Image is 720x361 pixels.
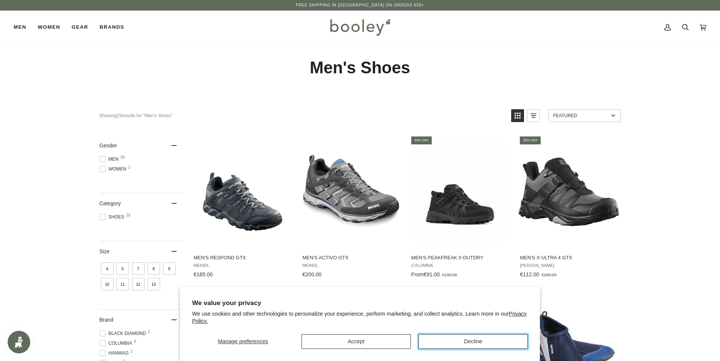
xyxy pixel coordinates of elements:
div: 30% off [411,136,432,144]
span: [PERSON_NAME] [520,263,618,268]
a: Sort options [548,109,621,122]
img: Booley [327,16,393,38]
a: View list mode [527,109,540,122]
span: €130.00 [442,273,457,277]
span: Columbia [100,340,135,347]
span: 2 [131,350,133,353]
span: Women [38,23,60,31]
span: Men [100,156,121,163]
a: Women [32,11,66,44]
a: View grid mode [511,109,524,122]
span: Size: 9 [163,262,176,275]
span: Size: 8 [148,262,160,275]
span: 29 [120,156,124,160]
span: Hanwag [100,350,131,356]
a: Privacy Policy. [192,311,527,324]
a: Men's Respond GTX [193,135,293,280]
button: Accept [302,334,411,349]
span: Men [14,23,26,31]
span: Black Diamond [100,330,148,337]
div: 30% off [520,136,541,144]
img: Salomon Men's X Ultra 4 GTX Magnet / Black / Monument - Booley Galway [519,142,619,242]
span: Size: 11 [117,278,129,290]
span: From [411,271,424,277]
a: Men's Peakfreak II OutDry [410,135,510,280]
button: Manage preferences [192,334,294,349]
span: €91.00 [424,271,440,277]
span: 29 [126,214,131,217]
span: Men's Respond GTX [194,254,292,261]
span: Columbia [411,263,509,268]
iframe: Button to open loyalty program pop-up [8,331,30,353]
span: Size: 4 [101,262,114,275]
a: Gear [66,11,94,44]
span: €200.00 [302,271,322,277]
p: We use cookies and other technologies to personalize your experience, perform marketing, and coll... [192,310,528,325]
span: 9 [134,340,136,344]
span: Meindl [302,263,400,268]
span: Brand [100,317,114,323]
span: Featured [553,113,609,118]
h2: We value your privacy [192,299,528,307]
span: Women [100,166,129,172]
span: 2 [148,330,150,334]
img: Columbia Men's Peakfreak II OutDry Black/Shark - Booley Galway [410,142,510,242]
span: Shoes [100,214,127,220]
span: €185.00 [194,271,213,277]
span: Meindl [194,263,292,268]
span: Manage preferences [218,338,268,344]
span: Size: 13 [148,278,160,290]
span: €112.00 [520,271,539,277]
span: Size: 7 [132,262,145,275]
span: Brands [100,23,124,31]
span: Gender [100,143,117,149]
span: Category [100,200,121,206]
span: Size: 10 [101,278,114,290]
a: Men's X Ultra 4 GTX [519,135,619,280]
a: Men's Activo GTX [301,135,401,280]
span: Size [100,248,110,254]
span: 2 [128,166,131,169]
span: Men's Activo GTX [302,254,400,261]
h1: Men's Shoes [100,57,621,78]
span: €160.00 [541,273,557,277]
div: Showing results for "Men's Shoes" [100,109,505,122]
span: Men's X Ultra 4 GTX [520,254,618,261]
a: Men [14,11,32,44]
span: Men's Peakfreak II OutDry [411,254,509,261]
img: Men's Activo GTX Anthrazit / Ozean - Booley Galway [301,142,401,242]
b: 29 [117,113,122,118]
span: Gear [72,23,88,31]
span: Size: 12 [132,278,145,290]
p: Free Shipping in [GEOGRAPHIC_DATA] on Orders €50+ [296,2,424,8]
button: Decline [418,334,528,349]
span: Size: 5 [117,262,129,275]
img: Men's Respond GTX Anthracite / Lemon - Booley Galway [193,142,293,242]
a: Brands [94,11,130,44]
